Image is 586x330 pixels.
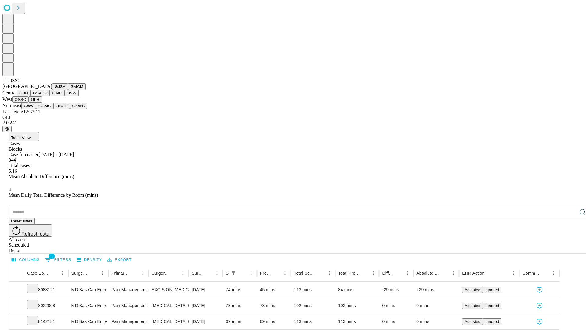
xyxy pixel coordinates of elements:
[403,269,412,277] button: Menu
[27,282,65,298] div: 8088121
[27,271,49,276] div: Case Epic Id
[509,269,518,277] button: Menu
[38,152,74,157] span: [DATE] - [DATE]
[462,302,483,309] button: Adjusted
[111,314,145,329] div: Pain Management
[416,282,456,298] div: +29 mins
[483,318,501,325] button: Ignored
[44,255,73,265] button: Show filters
[462,318,483,325] button: Adjusted
[382,271,394,276] div: Difference
[10,255,41,265] button: Select columns
[213,269,221,277] button: Menu
[2,120,584,126] div: 2.0.241
[5,127,9,131] span: @
[179,269,187,277] button: Menu
[90,269,98,277] button: Sort
[36,103,53,109] button: GCMC
[64,90,79,96] button: OSW
[416,271,440,276] div: Absolute Difference
[9,132,39,141] button: Table View
[2,109,40,114] span: Last fetch: 12:33:11
[2,84,52,89] span: [GEOGRAPHIC_DATA]
[465,319,480,324] span: Adjusted
[204,269,213,277] button: Sort
[2,115,584,120] div: GEI
[229,269,238,277] div: 1 active filter
[192,282,220,298] div: [DATE]
[465,303,480,308] span: Adjusted
[9,187,11,192] span: 4
[281,269,289,277] button: Menu
[260,314,288,329] div: 69 mins
[462,287,483,293] button: Adjusted
[192,271,204,276] div: Surgery Date
[485,288,499,292] span: Ignored
[416,298,456,313] div: 0 mins
[9,193,98,198] span: Mean Daily Total Difference by Room (mins)
[9,224,52,237] button: Refresh data
[416,314,456,329] div: 0 mins
[75,255,103,265] button: Density
[52,83,68,90] button: GJSH
[294,298,332,313] div: 102 mins
[49,253,55,259] span: 1
[317,269,325,277] button: Sort
[2,126,12,132] button: @
[226,298,254,313] div: 73 mins
[71,282,105,298] div: MD Bas Can Emre Md
[360,269,369,277] button: Sort
[152,314,186,329] div: [MEDICAL_DATA] OR THUMB
[111,298,145,313] div: Pain Management
[238,269,247,277] button: Sort
[294,282,332,298] div: 113 mins
[294,271,316,276] div: Total Scheduled Duration
[325,269,334,277] button: Menu
[338,314,376,329] div: 113 mins
[12,301,21,311] button: Expand
[12,285,21,295] button: Expand
[9,174,74,179] span: Mean Absolute Difference (mins)
[9,152,38,157] span: Case forecaster
[260,282,288,298] div: 45 mins
[382,314,410,329] div: 0 mins
[170,269,179,277] button: Sort
[2,97,12,102] span: West
[226,314,254,329] div: 69 mins
[9,218,35,224] button: Reset filters
[382,298,410,313] div: 0 mins
[192,298,220,313] div: [DATE]
[130,269,139,277] button: Sort
[50,90,64,96] button: GMC
[11,135,31,140] span: Table View
[483,287,501,293] button: Ignored
[2,90,17,95] span: Central
[226,271,229,276] div: Scheduled In Room Duration
[17,90,31,96] button: GBH
[58,269,67,277] button: Menu
[395,269,403,277] button: Sort
[71,314,105,329] div: MD Bas Can Emre Md
[485,269,494,277] button: Sort
[53,103,70,109] button: OSCP
[522,271,540,276] div: Comments
[247,269,255,277] button: Menu
[71,298,105,313] div: MD Bas Can Emre Md
[229,269,238,277] button: Show filters
[68,83,86,90] button: GMCM
[111,282,145,298] div: Pain Management
[9,168,17,174] span: 5.16
[272,269,281,277] button: Sort
[382,282,410,298] div: -29 mins
[485,319,499,324] span: Ignored
[152,271,169,276] div: Surgery Name
[9,157,16,163] span: 344
[152,298,186,313] div: [MEDICAL_DATA] OR CAPSULE HAND OR FINGER
[71,271,89,276] div: Surgeon Name
[21,103,36,109] button: GWV
[485,303,499,308] span: Ignored
[338,271,360,276] div: Total Predicted Duration
[31,90,50,96] button: GSACH
[27,314,65,329] div: 8142181
[111,271,129,276] div: Primary Service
